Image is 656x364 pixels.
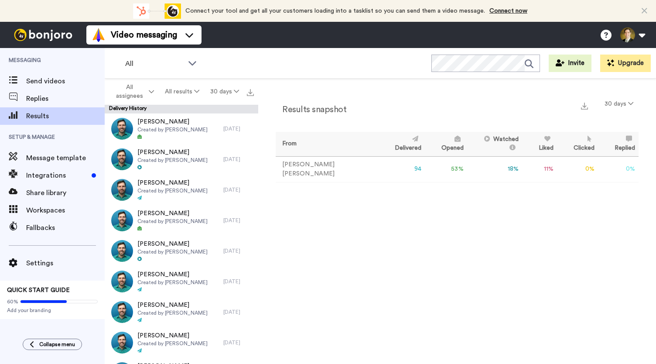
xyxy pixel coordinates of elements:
span: Collapse menu [39,341,75,348]
button: All results [160,84,205,100]
img: cd037a60-30f6-4084-88b0-6c4e9bd8bdd1-thumb.jpg [111,179,133,201]
td: 18 % [467,156,523,182]
th: Watched [467,132,523,156]
div: [DATE] [223,247,254,254]
span: Created by [PERSON_NAME] [137,187,208,194]
span: [PERSON_NAME] [137,270,208,279]
span: Workspaces [26,205,105,216]
a: [PERSON_NAME]Created by [PERSON_NAME][DATE] [105,327,258,358]
img: bj-logo-header-white.svg [10,29,76,41]
span: Created by [PERSON_NAME] [137,248,208,255]
div: [DATE] [223,309,254,316]
img: a8ae6293-8b67-4664-ace4-d960418d75bf-thumb.jpg [111,332,133,354]
span: QUICK START GUIDE [7,287,70,293]
span: Results [26,111,105,121]
button: Export a summary of each team member’s results that match this filter now. [578,99,591,112]
img: export.svg [581,103,588,110]
span: Created by [PERSON_NAME] [137,126,208,133]
a: Connect now [489,8,527,14]
div: [DATE] [223,278,254,285]
span: All [125,58,184,69]
td: 53 % [425,156,467,182]
td: 94 [378,156,425,182]
td: 0 % [557,156,598,182]
th: Clicked [557,132,598,156]
div: [DATE] [223,186,254,193]
span: [PERSON_NAME] [137,117,208,126]
span: Send videos [26,76,105,86]
span: [PERSON_NAME] [137,148,208,157]
img: 1c6d49e1-2787-4edc-b6b1-779f5ac04b01-thumb.jpg [111,148,133,170]
span: Created by [PERSON_NAME] [137,340,208,347]
span: Connect your tool and get all your customers loading into a tasklist so you can send them a video... [185,8,485,14]
div: [DATE] [223,156,254,163]
div: [DATE] [223,339,254,346]
a: [PERSON_NAME]Created by [PERSON_NAME][DATE] [105,175,258,205]
h2: Results snapshot [276,105,346,114]
div: [DATE] [223,125,254,132]
span: 60% [7,298,18,305]
a: [PERSON_NAME]Created by [PERSON_NAME][DATE] [105,205,258,236]
td: [PERSON_NAME] [PERSON_NAME] [276,156,378,182]
span: Replies [26,93,105,104]
th: Liked [522,132,557,156]
span: [PERSON_NAME] [137,331,208,340]
th: Opened [425,132,467,156]
td: 0 % [598,156,639,182]
span: [PERSON_NAME] [137,240,208,248]
div: animation [133,3,181,19]
a: [PERSON_NAME]Created by [PERSON_NAME][DATE] [105,266,258,297]
span: Created by [PERSON_NAME] [137,309,208,316]
a: [PERSON_NAME]Created by [PERSON_NAME][DATE] [105,113,258,144]
span: Settings [26,258,105,268]
button: 30 days [205,84,244,100]
button: Export all results that match these filters now. [244,85,256,98]
span: [PERSON_NAME] [137,209,208,218]
span: Add your branding [7,307,98,314]
button: All assignees [106,79,160,104]
span: Created by [PERSON_NAME] [137,218,208,225]
img: ce9d5bbd-a8ed-49c1-88b7-ca6b25151676-thumb.jpg [111,209,133,231]
a: [PERSON_NAME]Created by [PERSON_NAME][DATE] [105,236,258,266]
span: Share library [26,188,105,198]
a: [PERSON_NAME]Created by [PERSON_NAME][DATE] [105,144,258,175]
span: Created by [PERSON_NAME] [137,279,208,286]
button: 30 days [599,96,639,112]
img: 706423ff-5eb7-4517-8e2a-925a40f3af67-thumb.jpg [111,240,133,262]
span: [PERSON_NAME] [137,179,208,187]
img: vm-color.svg [92,28,106,42]
span: Integrations [26,170,88,181]
button: Collapse menu [23,339,82,350]
span: Created by [PERSON_NAME] [137,157,208,164]
th: From [276,132,378,156]
th: Replied [598,132,639,156]
span: Fallbacks [26,223,105,233]
th: Delivered [378,132,425,156]
img: 660a90f8-81c3-477d-8c5e-a234b3b3c263-thumb.jpg [111,118,133,140]
a: [PERSON_NAME]Created by [PERSON_NAME][DATE] [105,297,258,327]
span: [PERSON_NAME] [137,301,208,309]
div: Delivery History [105,105,258,113]
button: Invite [549,55,591,72]
span: Video messaging [111,29,177,41]
button: Upgrade [600,55,651,72]
td: 11 % [522,156,557,182]
div: [DATE] [223,217,254,224]
img: ce239fcc-fd70-41f9-be73-8cf697aa014b-thumb.jpg [111,271,133,292]
span: All assignees [112,83,147,100]
img: export.svg [247,89,254,96]
img: de0afa06-5554-418c-ac9c-f027ce33811e-thumb.jpg [111,301,133,323]
span: Message template [26,153,105,163]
